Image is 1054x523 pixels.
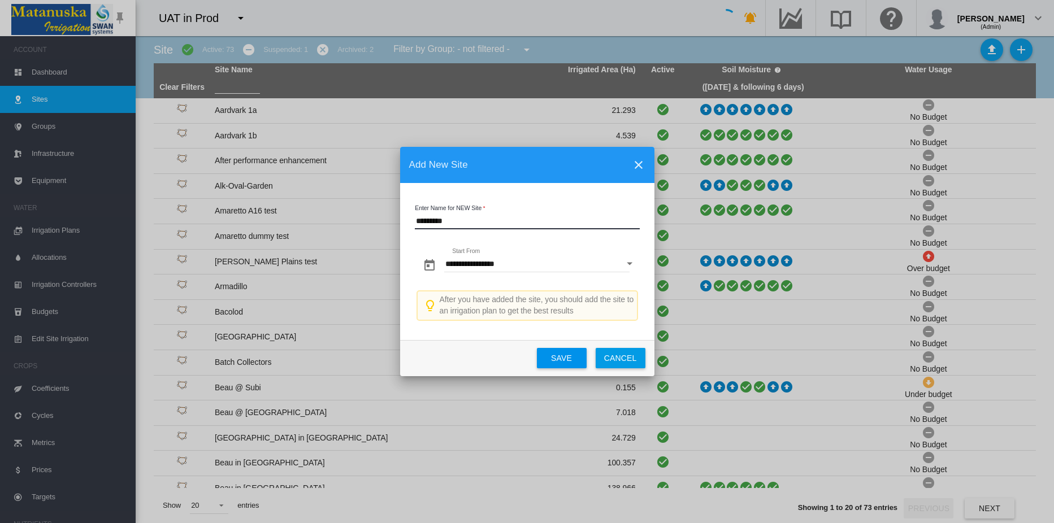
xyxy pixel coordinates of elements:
[627,154,650,176] button: icon-close
[444,255,630,272] input: Enter Date
[400,147,654,376] md-dialog: Enter Name ...
[596,348,645,368] button: Cancel
[632,158,645,172] md-icon: icon-close
[418,254,441,277] button: md-calendar
[619,254,640,274] button: Open calendar
[409,158,624,172] span: Add New Site
[440,294,634,316] div: After you have added the site, you should add the site to an irrigation plan to get the best results
[537,348,587,368] button: Save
